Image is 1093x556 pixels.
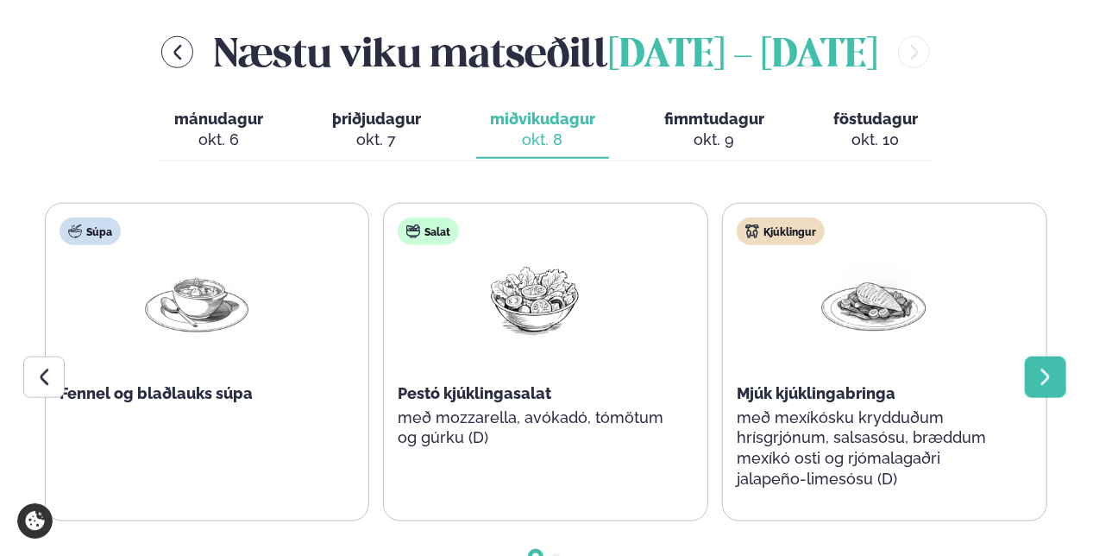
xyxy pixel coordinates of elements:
button: menu-btn-right [898,36,930,68]
div: okt. 7 [332,130,421,150]
span: Pestó kjúklingasalat [398,384,551,402]
span: miðvikudagur [490,110,595,128]
button: miðvikudagur okt. 8 [476,102,609,159]
div: okt. 10 [833,130,918,150]
div: okt. 9 [664,130,764,150]
div: okt. 8 [490,130,595,150]
p: með mexíkósku krydduðum hrísgrjónum, salsasósu, bræddum mexíkó osti og rjómalagaðri jalapeño-lime... [737,408,1011,490]
span: Mjúk kjúklingabringa [737,384,895,402]
img: Salad.png [480,259,590,339]
span: Fennel og blaðlauks súpa [60,384,253,402]
img: salad.svg [406,224,420,238]
img: Chicken-breast.png [819,259,929,339]
button: mánudagur okt. 6 [160,102,277,159]
button: föstudagur okt. 10 [820,102,932,159]
a: Cookie settings [17,503,53,539]
span: þriðjudagur [332,110,421,128]
p: með mozzarella, avókadó, tómötum og gúrku (D) [398,408,672,449]
h2: Næstu viku matseðill [214,24,877,80]
div: okt. 6 [174,130,263,150]
img: chicken.svg [745,224,759,238]
button: fimmtudagur okt. 9 [650,102,778,159]
img: soup.svg [68,224,82,238]
button: þriðjudagur okt. 7 [318,102,435,159]
span: mánudagur [174,110,263,128]
div: Kjúklingur [737,218,825,245]
img: Soup.png [141,259,252,339]
div: Súpa [60,218,121,245]
span: föstudagur [833,110,918,128]
div: Salat [398,218,459,245]
span: [DATE] - [DATE] [608,37,877,75]
span: fimmtudagur [664,110,764,128]
button: menu-btn-left [161,36,193,68]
